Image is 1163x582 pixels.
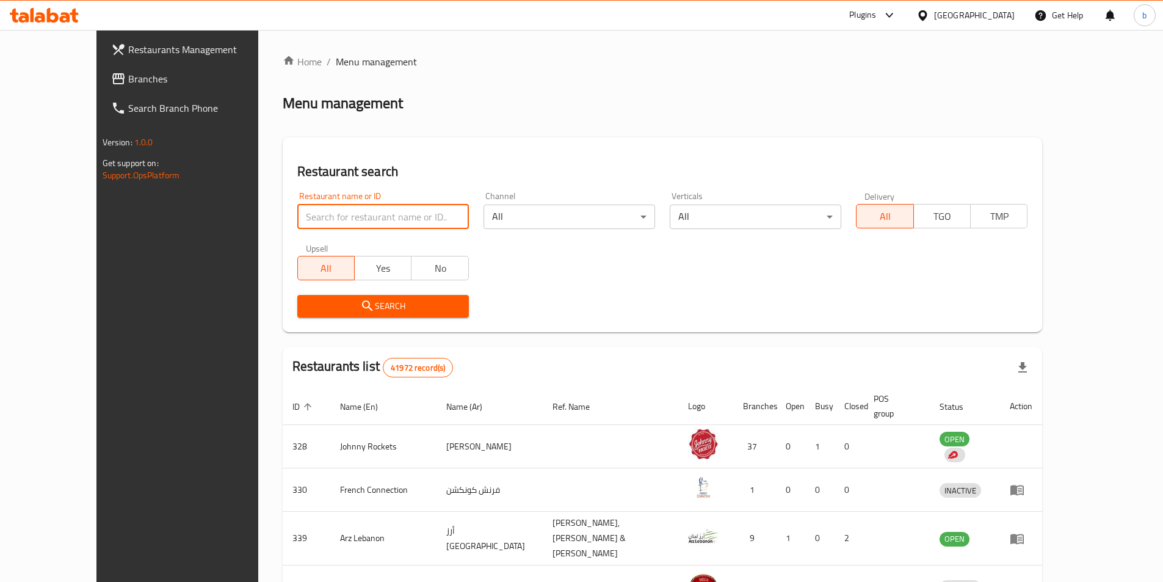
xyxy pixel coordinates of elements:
[383,362,452,374] span: 41972 record(s)
[283,512,330,566] td: 339
[103,155,159,171] span: Get support on:
[307,299,459,314] span: Search
[856,204,913,228] button: All
[128,42,281,57] span: Restaurants Management
[437,425,543,468] td: [PERSON_NAME]
[330,425,437,468] td: Johnny Rockets
[553,399,606,414] span: Ref. Name
[306,244,328,252] label: Upsell
[437,468,543,512] td: فرنش كونكشن
[411,256,468,280] button: No
[776,425,805,468] td: 0
[919,208,966,225] span: TGO
[776,388,805,425] th: Open
[776,512,805,566] td: 1
[670,205,841,229] div: All
[733,512,776,566] td: 9
[446,399,498,414] span: Name (Ar)
[330,512,437,566] td: Arz Lebanon
[835,425,864,468] td: 0
[934,9,1015,22] div: [GEOGRAPHIC_DATA]
[340,399,394,414] span: Name (En)
[976,208,1023,225] span: TMP
[776,468,805,512] td: 0
[940,532,969,546] span: OPEN
[484,205,655,229] div: All
[805,468,835,512] td: 0
[283,54,1043,69] nav: breadcrumb
[297,205,469,229] input: Search for restaurant name or ID..
[437,512,543,566] td: أرز [GEOGRAPHIC_DATA]
[1000,388,1042,425] th: Action
[103,167,180,183] a: Support.OpsPlatform
[336,54,417,69] span: Menu management
[940,432,969,446] span: OPEN
[303,260,350,277] span: All
[543,512,678,566] td: [PERSON_NAME],[PERSON_NAME] & [PERSON_NAME]
[940,399,979,414] span: Status
[283,468,330,512] td: 330
[835,468,864,512] td: 0
[733,468,776,512] td: 1
[944,448,965,462] div: Indicates that the vendor menu management has been moved to DH Catalog service
[688,521,719,551] img: Arz Lebanon
[327,54,331,69] li: /
[283,93,403,113] h2: Menu management
[1010,482,1032,497] div: Menu
[733,425,776,468] td: 37
[733,388,776,425] th: Branches
[292,357,454,377] h2: Restaurants list
[861,208,908,225] span: All
[864,192,895,200] label: Delivery
[101,35,291,64] a: Restaurants Management
[134,134,153,150] span: 1.0.0
[128,71,281,86] span: Branches
[805,512,835,566] td: 0
[835,512,864,566] td: 2
[283,425,330,468] td: 328
[970,204,1027,228] button: TMP
[913,204,971,228] button: TGO
[128,101,281,115] span: Search Branch Phone
[283,54,322,69] a: Home
[297,256,355,280] button: All
[354,256,411,280] button: Yes
[1142,9,1147,22] span: b
[874,391,915,421] span: POS group
[297,162,1028,181] h2: Restaurant search
[688,472,719,503] img: French Connection
[292,399,316,414] span: ID
[297,295,469,318] button: Search
[678,388,733,425] th: Logo
[688,429,719,459] img: Johnny Rockets
[947,449,958,460] img: delivery hero logo
[101,64,291,93] a: Branches
[360,260,407,277] span: Yes
[835,388,864,425] th: Closed
[805,388,835,425] th: Busy
[805,425,835,468] td: 1
[1010,531,1032,546] div: Menu
[416,260,463,277] span: No
[383,358,453,377] div: Total records count
[849,8,876,23] div: Plugins
[1008,353,1037,382] div: Export file
[103,134,132,150] span: Version:
[940,484,981,498] span: INACTIVE
[101,93,291,123] a: Search Branch Phone
[330,468,437,512] td: French Connection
